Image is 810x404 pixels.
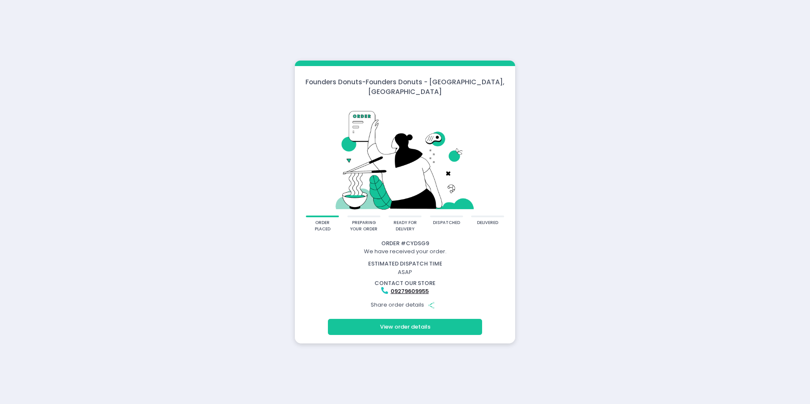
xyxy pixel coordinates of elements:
[291,260,519,276] div: ASAP
[306,102,504,216] img: talkie
[391,287,429,295] a: 09279609955
[296,260,514,268] div: estimated dispatch time
[350,220,377,232] div: preparing your order
[296,297,514,313] div: Share order details
[296,279,514,288] div: contact our store
[309,220,336,232] div: order placed
[295,77,515,97] div: Founders Donuts - Founders Donuts - [GEOGRAPHIC_DATA], [GEOGRAPHIC_DATA]
[328,319,482,335] button: View order details
[477,220,498,226] div: delivered
[433,220,460,226] div: dispatched
[296,239,514,248] div: Order # CYDSG9
[296,247,514,256] div: We have received your order.
[391,220,419,232] div: ready for delivery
